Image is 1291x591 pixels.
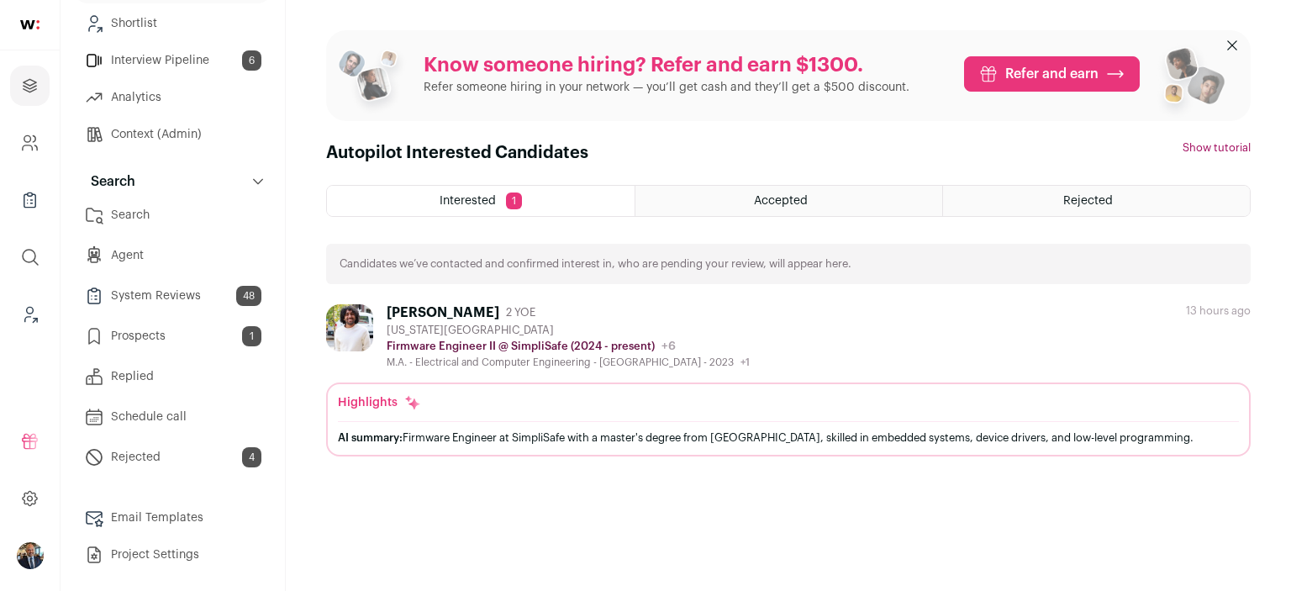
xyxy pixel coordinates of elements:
span: 1 [506,193,522,209]
a: Replied [74,360,271,393]
span: +1 [740,357,750,367]
span: Rejected [1063,195,1113,207]
span: Accepted [754,195,808,207]
a: Search [74,198,271,232]
span: 48 [236,286,261,306]
a: Company Lists [10,180,50,220]
a: Analytics [74,81,271,114]
a: System Reviews48 [74,279,271,313]
a: Interview Pipeline6 [74,44,271,77]
div: [US_STATE][GEOGRAPHIC_DATA] [387,324,750,337]
a: Refer and earn [964,56,1140,92]
a: Schedule call [74,400,271,434]
span: 1 [242,326,261,346]
p: Refer someone hiring in your network — you’ll get cash and they’ll get a $500 discount. [424,79,909,96]
h1: Autopilot Interested Candidates [326,141,588,165]
a: Project Settings [74,538,271,572]
a: Rejected4 [74,441,271,474]
span: AI summary: [338,432,403,443]
button: Search [74,165,271,198]
img: 0d894760f32f0bd103d1ca4d561b21e835c7ce5bbf576b1da940a13d6c9686fe [326,304,373,351]
button: Open dropdown [17,542,44,569]
a: Context (Admin) [74,118,271,151]
span: 4 [242,447,261,467]
a: Company and ATS Settings [10,123,50,163]
p: Know someone hiring? Refer and earn $1300. [424,52,909,79]
a: Projects [10,66,50,106]
span: Interested [440,195,496,207]
img: 18202275-medium_jpg [17,542,44,569]
p: Candidates we’ve contacted and confirmed interest in, who are pending your review, will appear here. [340,257,851,271]
a: Leads (Backoffice) [10,294,50,335]
div: [PERSON_NAME] [387,304,499,321]
a: Accepted [635,186,942,216]
img: referral_people_group_2-7c1ec42c15280f3369c0665c33c00ed472fd7f6af9dd0ec46c364f9a93ccf9a4.png [1153,40,1227,121]
div: Highlights [338,394,421,411]
img: referral_people_group_1-3817b86375c0e7f77b15e9e1740954ef64e1f78137dd7e9f4ff27367cb2cd09a.png [336,44,410,118]
span: 2 YOE [506,306,535,319]
span: +6 [661,340,676,352]
div: 13 hours ago [1186,304,1251,318]
button: Show tutorial [1183,141,1251,155]
img: wellfound-shorthand-0d5821cbd27db2630d0214b213865d53afaa358527fdda9d0ea32b1df1b89c2c.svg [20,20,40,29]
a: Prospects1 [74,319,271,353]
a: Email Templates [74,501,271,535]
p: Firmware Engineer II @ SimpliSafe (2024 - present) [387,340,655,353]
span: 6 [242,50,261,71]
div: Firmware Engineer at SimpliSafe with a master's degree from [GEOGRAPHIC_DATA], skilled in embedde... [338,429,1239,446]
a: [PERSON_NAME] 2 YOE [US_STATE][GEOGRAPHIC_DATA] Firmware Engineer II @ SimpliSafe (2024 - present... [326,304,1251,456]
div: M.A. - Electrical and Computer Engineering - [GEOGRAPHIC_DATA] - 2023 [387,356,750,369]
p: Search [81,171,135,192]
a: Agent [74,239,271,272]
a: Shortlist [74,7,271,40]
a: Rejected [943,186,1250,216]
